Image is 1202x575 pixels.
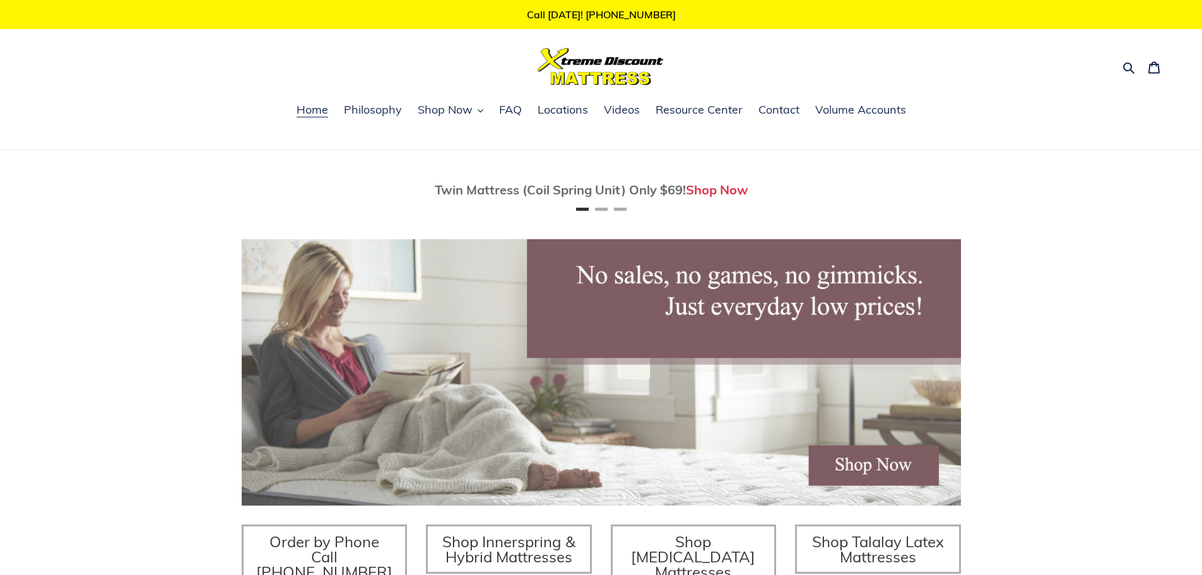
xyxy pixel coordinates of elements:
img: Xtreme Discount Mattress [538,48,664,85]
img: herobannermay2022-1652879215306_1200x.jpg [242,239,961,506]
span: Videos [604,102,640,117]
a: Contact [752,101,806,120]
a: Volume Accounts [809,101,912,120]
span: Philosophy [344,102,402,117]
span: Shop Innerspring & Hybrid Mattresses [442,532,575,566]
button: Shop Now [411,101,490,120]
a: Shop Now [686,182,748,198]
a: Locations [531,101,594,120]
button: Page 2 [595,208,608,211]
span: Shop Talalay Latex Mattresses [812,532,944,566]
a: Home [290,101,334,120]
span: Locations [538,102,588,117]
a: Videos [598,101,646,120]
span: Resource Center [656,102,743,117]
button: Page 1 [576,208,589,211]
span: Home [297,102,328,117]
span: Volume Accounts [815,102,906,117]
a: Shop Innerspring & Hybrid Mattresses [426,525,592,574]
a: FAQ [493,101,528,120]
span: FAQ [499,102,522,117]
span: Contact [758,102,799,117]
a: Shop Talalay Latex Mattresses [795,525,961,574]
a: Resource Center [649,101,749,120]
a: Philosophy [338,101,408,120]
span: Twin Mattress (Coil Spring Unit) Only $69! [435,182,686,198]
span: Shop Now [418,102,473,117]
button: Page 3 [614,208,627,211]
